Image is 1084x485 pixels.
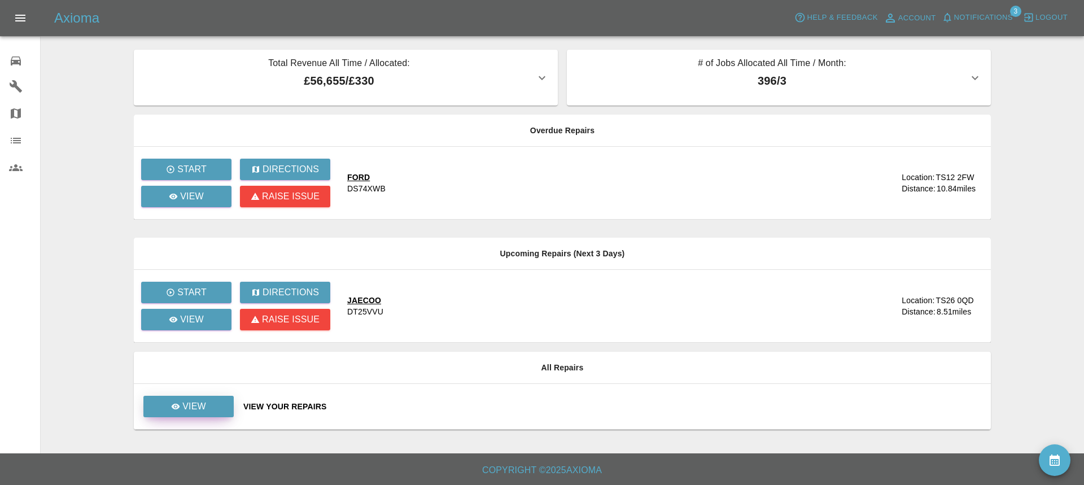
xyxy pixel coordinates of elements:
button: Directions [240,159,330,180]
button: availability [1039,444,1070,476]
span: Logout [1035,11,1068,24]
p: View [180,190,204,203]
a: View Your Repairs [243,401,982,412]
button: Open drawer [7,5,34,32]
div: TS12 2FW [936,172,974,183]
a: JAECOODT25VVU [347,295,843,317]
button: Notifications [939,9,1016,27]
div: FORD [347,172,386,183]
p: 396 / 3 [576,72,968,89]
p: £56,655 / £330 [143,72,535,89]
h6: Copyright © 2025 Axioma [9,462,1075,478]
span: Account [898,12,936,25]
a: View [143,396,234,417]
button: Start [141,159,231,180]
p: View [182,400,206,413]
a: FORDDS74XWB [347,172,843,194]
span: Help & Feedback [807,11,877,24]
p: Start [177,286,207,299]
p: Start [177,163,207,176]
a: Location:TS26 0QDDistance:8.51miles [853,295,982,317]
button: # of Jobs Allocated All Time / Month:396/3 [567,50,991,106]
div: JAECOO [347,295,383,306]
div: Distance: [902,183,936,194]
div: 8.51 miles [937,306,982,317]
th: Upcoming Repairs (Next 3 Days) [134,238,991,270]
button: Start [141,282,231,303]
a: View [141,309,231,330]
span: Notifications [954,11,1013,24]
div: Distance: [902,306,936,317]
a: Account [881,9,939,27]
p: View [180,313,204,326]
div: TS26 0QD [936,295,973,306]
div: DS74XWB [347,183,386,194]
button: Directions [240,282,330,303]
div: Location: [902,172,934,183]
p: # of Jobs Allocated All Time / Month: [576,56,968,72]
p: Directions [263,163,319,176]
p: Directions [263,286,319,299]
button: Help & Feedback [792,9,880,27]
button: Logout [1020,9,1070,27]
div: DT25VVU [347,306,383,317]
th: Overdue Repairs [134,115,991,147]
p: Raise issue [262,313,320,326]
span: 3 [1010,6,1021,17]
p: Total Revenue All Time / Allocated: [143,56,535,72]
button: Raise issue [240,309,330,330]
div: Location: [902,295,934,306]
p: Raise issue [262,190,320,203]
a: View [141,186,231,207]
a: View [143,401,234,410]
a: Location:TS12 2FWDistance:10.84miles [853,172,982,194]
button: Total Revenue All Time / Allocated:£56,655/£330 [134,50,558,106]
th: All Repairs [134,352,991,384]
div: 10.84 miles [937,183,982,194]
button: Raise issue [240,186,330,207]
h5: Axioma [54,9,99,27]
